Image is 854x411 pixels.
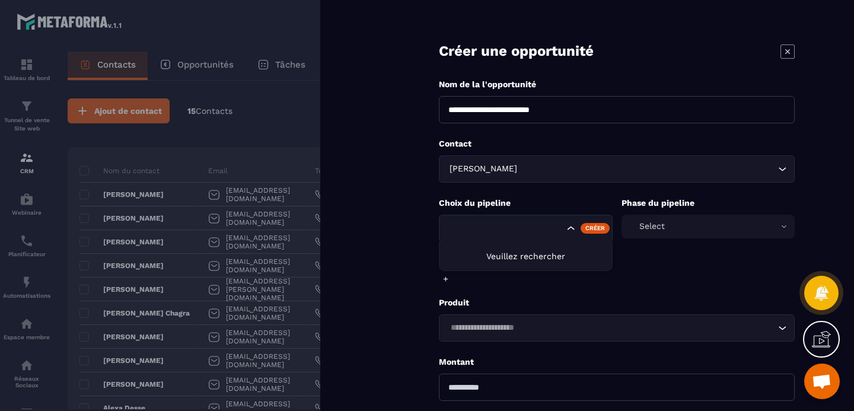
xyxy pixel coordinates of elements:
[447,222,564,235] input: Search for option
[439,155,795,183] div: Search for option
[439,215,613,242] div: Search for option
[439,257,795,268] p: Choix Étiquette
[439,79,795,90] p: Nom de la l'opportunité
[804,364,840,399] div: Ouvrir le chat
[520,163,775,176] input: Search for option
[439,297,795,308] p: Produit
[622,197,795,209] p: Phase du pipeline
[486,251,565,261] span: Veuillez rechercher
[439,42,594,61] p: Créer une opportunité
[439,138,795,149] p: Contact
[581,223,610,234] div: Créer
[439,314,795,342] div: Search for option
[439,356,795,368] p: Montant
[447,163,520,176] span: [PERSON_NAME]
[439,197,613,209] p: Choix du pipeline
[447,321,775,334] input: Search for option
